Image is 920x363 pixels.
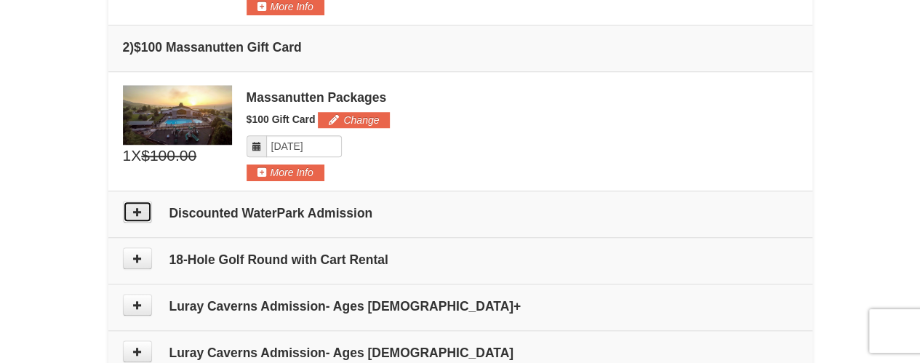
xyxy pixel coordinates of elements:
div: Massanutten Packages [247,90,798,105]
span: $100.00 [141,145,196,167]
button: More Info [247,164,324,180]
span: ) [129,40,134,55]
h4: Luray Caverns Admission- Ages [DEMOGRAPHIC_DATA] [123,346,798,360]
span: X [131,145,141,167]
h4: 18-Hole Golf Round with Cart Rental [123,252,798,267]
img: 6619879-1.jpg [123,85,232,145]
span: 1 [123,145,132,167]
span: $100 Gift Card [247,113,316,125]
h4: 2 $100 Massanutten Gift Card [123,40,798,55]
h4: Luray Caverns Admission- Ages [DEMOGRAPHIC_DATA]+ [123,299,798,314]
button: Change [318,112,390,128]
h4: Discounted WaterPark Admission [123,206,798,220]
